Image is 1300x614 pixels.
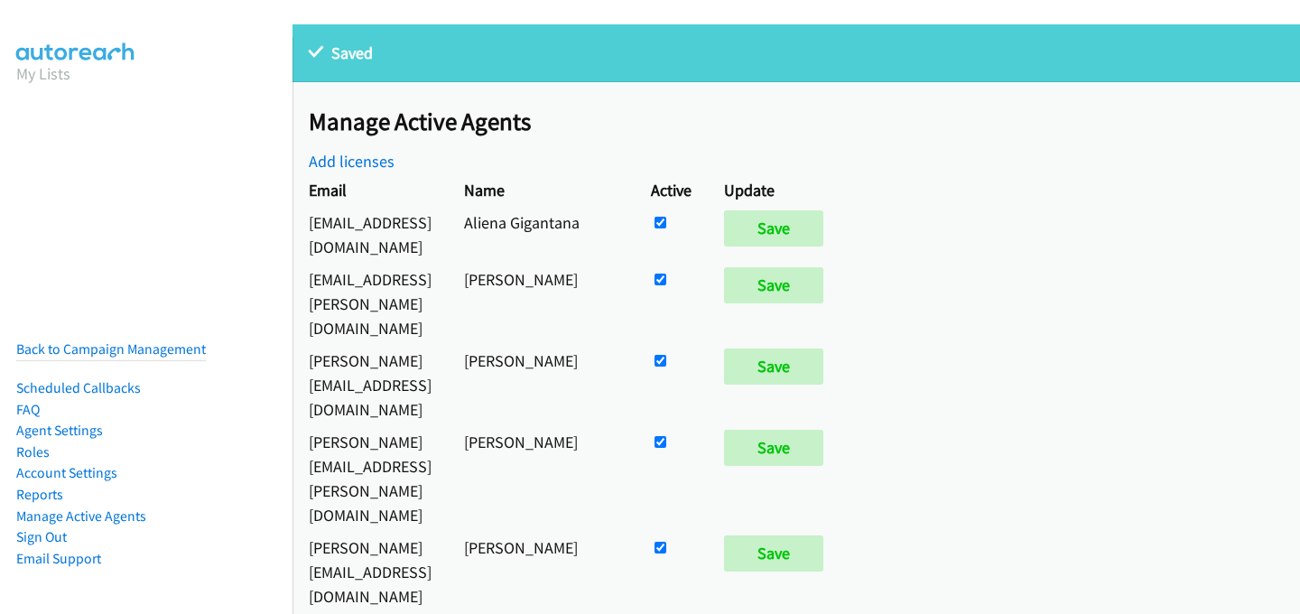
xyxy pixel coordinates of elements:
a: Sign Out [16,528,67,545]
td: [PERSON_NAME] [448,263,635,344]
td: [PERSON_NAME][EMAIL_ADDRESS][DOMAIN_NAME] [292,531,448,612]
a: Agent Settings [16,422,103,439]
a: Scheduled Callbacks [16,379,141,396]
h2: Manage Active Agents [309,107,1300,137]
a: My Lists [16,63,70,84]
td: Aliena Gigantana [448,206,635,263]
a: FAQ [16,401,40,418]
th: Active [635,173,708,206]
a: Back to Campaign Management [16,340,206,358]
a: Roles [16,443,50,460]
td: [EMAIL_ADDRESS][DOMAIN_NAME] [292,206,448,263]
input: Save [724,535,823,572]
input: Save [724,349,823,385]
input: Save [724,210,823,247]
a: Manage Active Agents [16,507,146,525]
th: Update [708,173,848,206]
a: Account Settings [16,464,117,481]
td: [PERSON_NAME] [448,531,635,612]
a: Email Support [16,550,101,567]
td: [PERSON_NAME][EMAIL_ADDRESS][PERSON_NAME][DOMAIN_NAME] [292,425,448,531]
td: [PERSON_NAME] [448,344,635,425]
td: [EMAIL_ADDRESS][PERSON_NAME][DOMAIN_NAME] [292,263,448,344]
th: Name [448,173,635,206]
a: Reports [16,486,63,503]
input: Save [724,267,823,303]
td: [PERSON_NAME][EMAIL_ADDRESS][DOMAIN_NAME] [292,344,448,425]
input: Save [724,430,823,466]
p: Saved [309,41,1284,65]
td: [PERSON_NAME] [448,425,635,531]
a: Add licenses [309,151,395,172]
th: Email [292,173,448,206]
